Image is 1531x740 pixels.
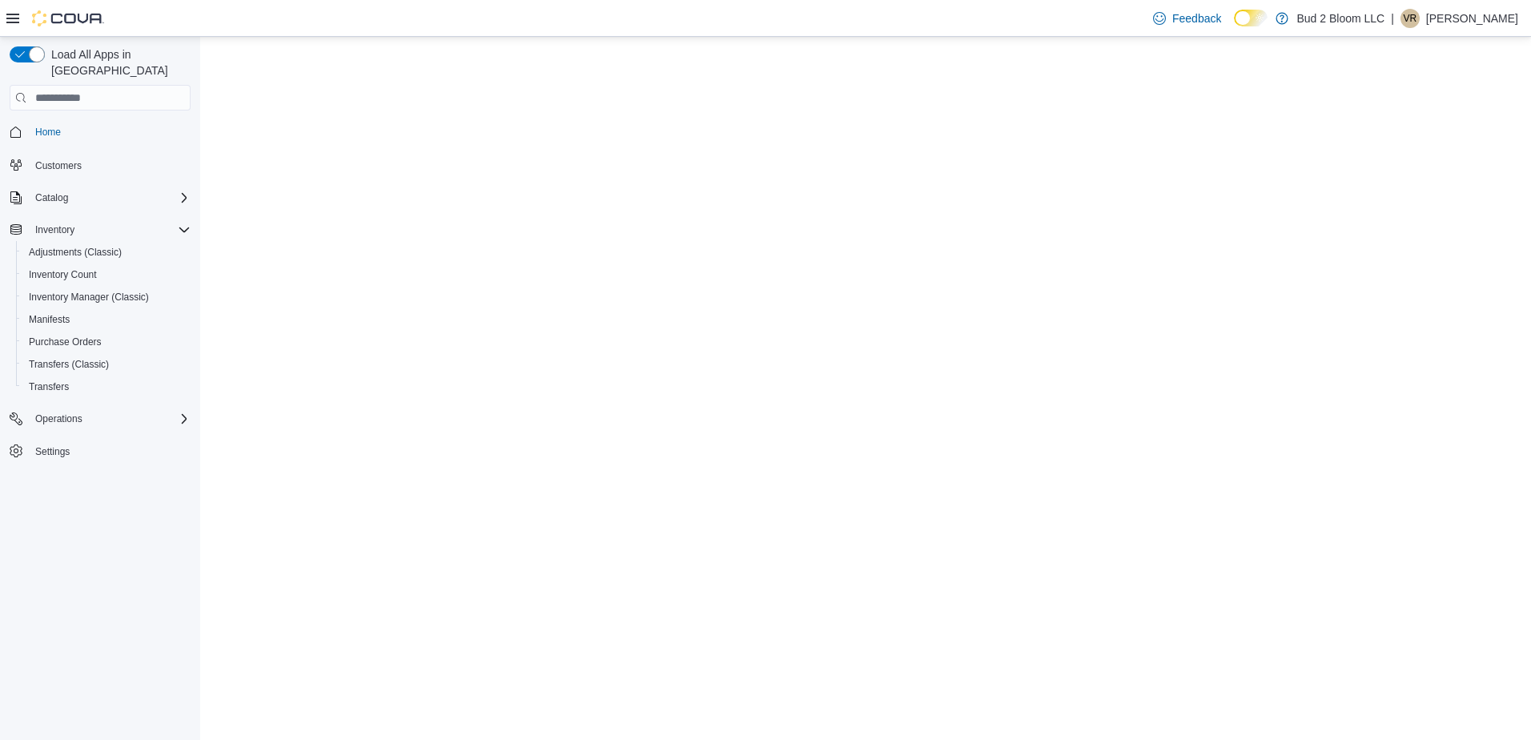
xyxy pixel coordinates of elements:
span: Manifests [22,310,191,329]
a: Customers [29,156,88,175]
span: Transfers [22,377,191,396]
a: Feedback [1147,2,1228,34]
span: Customers [35,159,82,172]
span: Catalog [29,188,191,207]
a: Home [29,123,67,142]
span: Inventory Count [29,268,97,281]
span: Dark Mode [1234,26,1235,27]
span: Operations [35,412,82,425]
button: Inventory Count [16,263,197,286]
span: Purchase Orders [29,336,102,348]
a: Inventory Count [22,265,103,284]
span: Inventory Manager (Classic) [22,288,191,307]
p: | [1391,9,1394,28]
nav: Complex example [10,114,191,505]
span: Adjustments (Classic) [29,246,122,259]
span: Transfers [29,380,69,393]
button: Transfers (Classic) [16,353,197,376]
button: Inventory [3,219,197,241]
button: Adjustments (Classic) [16,241,197,263]
p: [PERSON_NAME] [1426,9,1518,28]
span: Operations [29,409,191,428]
span: Catalog [35,191,68,204]
span: Purchase Orders [22,332,191,352]
button: Transfers [16,376,197,398]
a: Adjustments (Classic) [22,243,128,262]
button: Catalog [3,187,197,209]
span: Inventory Manager (Classic) [29,291,149,304]
span: Home [35,126,61,139]
span: Settings [35,445,70,458]
span: Customers [29,155,191,175]
span: Inventory [35,223,74,236]
button: Operations [29,409,89,428]
span: VR [1404,9,1417,28]
button: Home [3,120,197,143]
span: Settings [29,441,191,461]
button: Inventory Manager (Classic) [16,286,197,308]
a: Inventory Manager (Classic) [22,288,155,307]
a: Transfers (Classic) [22,355,115,374]
a: Purchase Orders [22,332,108,352]
span: Load All Apps in [GEOGRAPHIC_DATA] [45,46,191,78]
span: Transfers (Classic) [29,358,109,371]
button: Manifests [16,308,197,331]
button: Inventory [29,220,81,239]
a: Manifests [22,310,76,329]
button: Catalog [29,188,74,207]
a: Settings [29,442,76,461]
span: Inventory [29,220,191,239]
img: Cova [32,10,104,26]
input: Dark Mode [1234,10,1268,26]
span: Adjustments (Classic) [22,243,191,262]
button: Settings [3,440,197,463]
span: Manifests [29,313,70,326]
span: Transfers (Classic) [22,355,191,374]
button: Customers [3,153,197,176]
div: Valerie Richards [1400,9,1420,28]
span: Inventory Count [22,265,191,284]
span: Feedback [1172,10,1221,26]
p: Bud 2 Bloom LLC [1296,9,1384,28]
span: Home [29,122,191,142]
a: Transfers [22,377,75,396]
button: Operations [3,408,197,430]
button: Purchase Orders [16,331,197,353]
